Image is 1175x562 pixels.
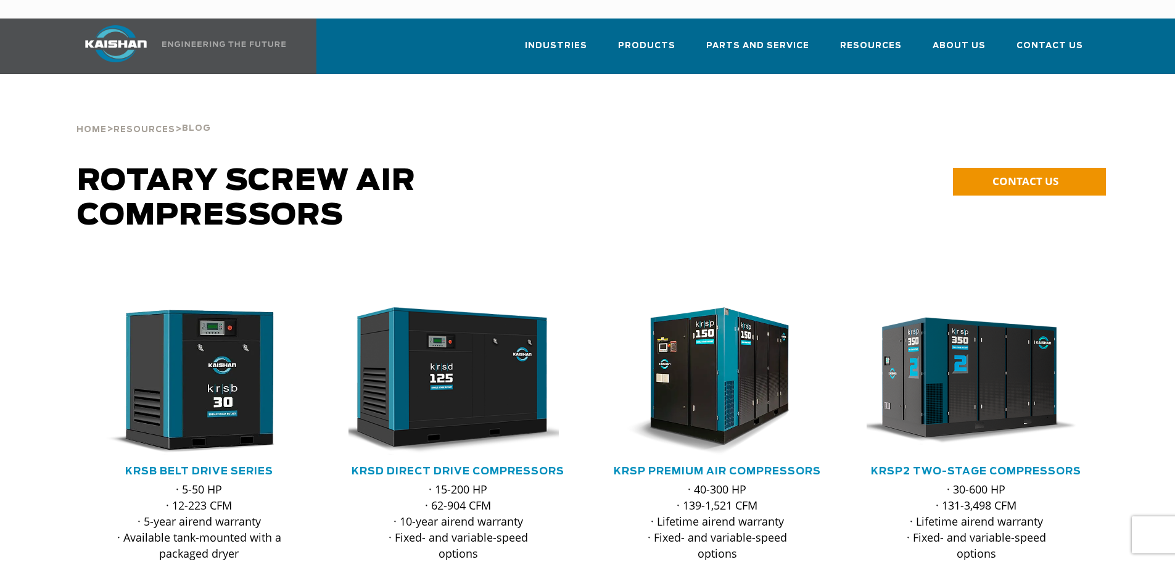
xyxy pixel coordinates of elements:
a: Kaishan USA [70,19,288,74]
span: Home [76,126,107,134]
div: krsp350 [867,307,1086,455]
a: KRSP Premium Air Compressors [614,466,821,476]
img: krsd125 [339,307,559,455]
div: krsb30 [89,307,309,455]
div: krsp150 [608,307,827,455]
span: Rotary Screw Air Compressors [77,167,416,231]
img: kaishan logo [70,25,162,62]
span: CONTACT US [992,174,1058,188]
a: Contact Us [1016,30,1083,72]
span: Resources [113,126,175,134]
p: · 40-300 HP · 139-1,521 CFM · Lifetime airend warranty · Fixed- and variable-speed options [632,481,802,561]
span: Contact Us [1016,39,1083,53]
span: Products [618,39,675,53]
a: About Us [933,30,986,72]
a: Parts and Service [706,30,809,72]
a: Home [76,123,107,134]
a: Resources [840,30,902,72]
a: KRSD Direct Drive Compressors [352,466,564,476]
a: Products [618,30,675,72]
span: Blog [182,125,211,133]
span: Parts and Service [706,39,809,53]
a: KRSP2 Two-Stage Compressors [871,466,1081,476]
a: KRSB Belt Drive Series [125,466,273,476]
a: CONTACT US [953,168,1106,196]
a: Industries [525,30,587,72]
a: Resources [113,123,175,134]
img: Engineering the future [162,41,286,47]
img: krsp350 [857,307,1077,455]
span: About Us [933,39,986,53]
div: > > [76,93,211,139]
p: · 15-200 HP · 62-904 CFM · 10-year airend warranty · Fixed- and variable-speed options [373,481,543,561]
span: Industries [525,39,587,53]
div: krsd125 [348,307,568,455]
img: krsp150 [598,307,818,455]
p: · 30-600 HP · 131-3,498 CFM · Lifetime airend warranty · Fixed- and variable-speed options [891,481,1062,561]
img: krsb30 [80,307,300,455]
span: Resources [840,39,902,53]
